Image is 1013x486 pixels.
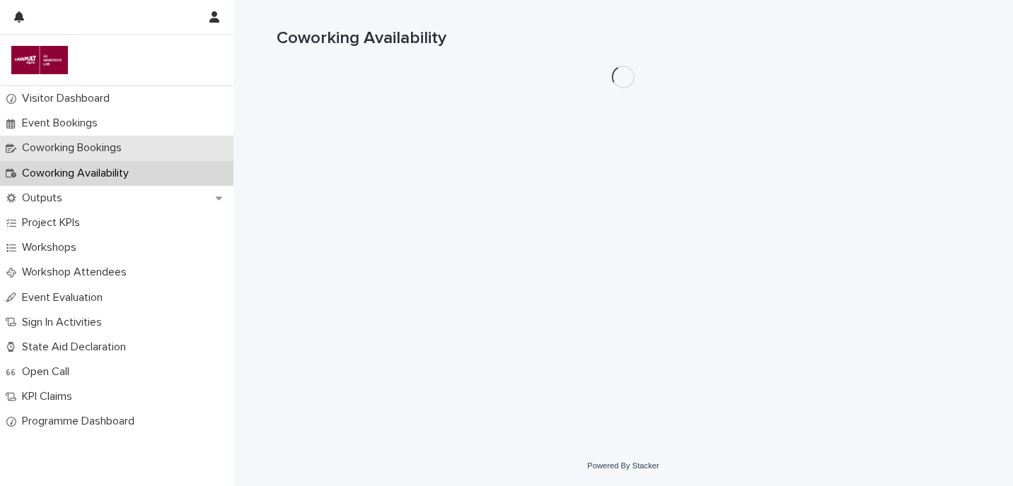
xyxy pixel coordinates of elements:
p: State Aid Declaration [16,340,137,354]
p: Workshop Attendees [16,266,138,279]
a: Powered By Stacker [587,461,659,470]
p: Open Call [16,365,81,379]
img: i9DvXJckRTuEzCqe7wSy [11,46,68,74]
p: Workshops [16,241,88,254]
p: Event Evaluation [16,291,114,304]
p: Visitor Dashboard [16,92,121,105]
p: KPI Claims [16,390,83,403]
p: Outputs [16,191,74,205]
p: Event Bookings [16,117,109,130]
p: Programme Dashboard [16,415,146,428]
h1: Coworking Availability [277,28,970,49]
p: Coworking Bookings [16,141,133,155]
p: Project KPIs [16,216,91,230]
p: Coworking Availability [16,167,140,180]
p: Sign In Activities [16,316,113,329]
